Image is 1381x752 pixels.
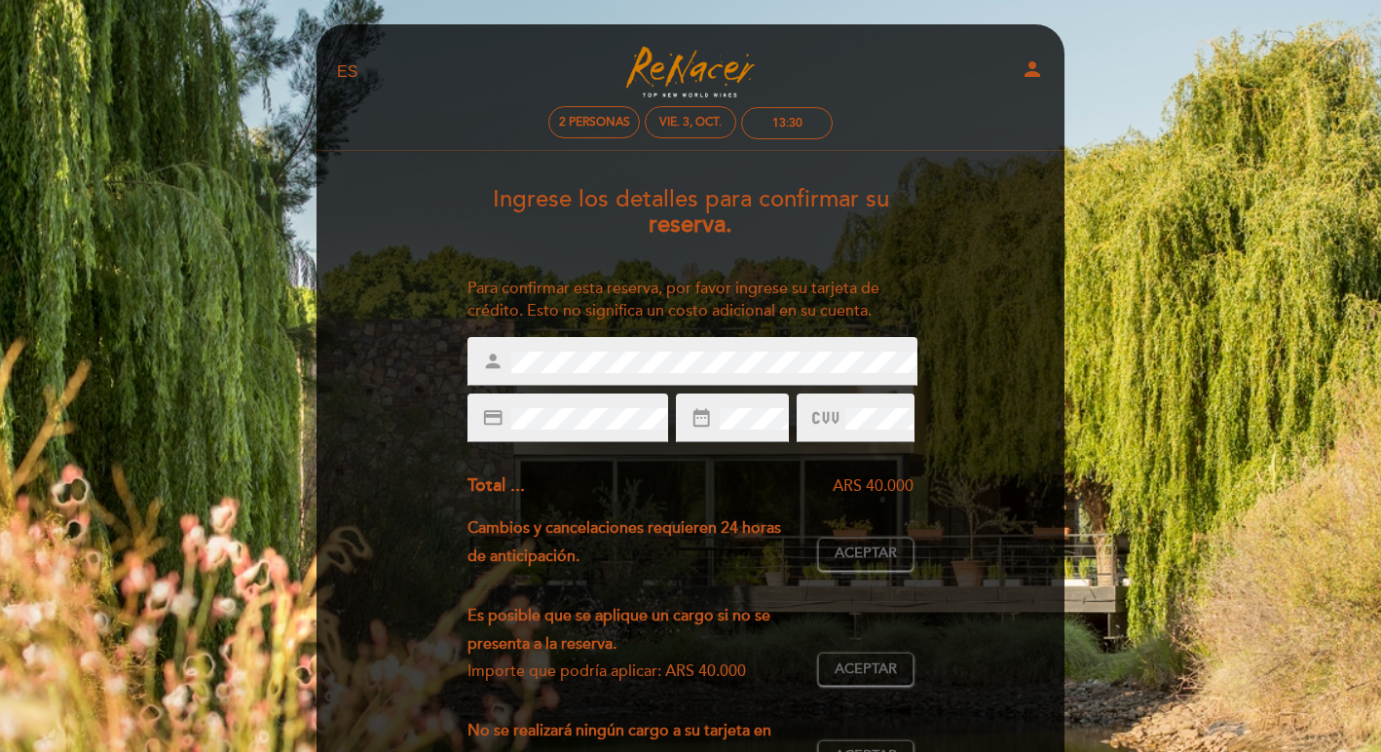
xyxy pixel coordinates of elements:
div: Es posible que se aplique un cargo si no se presenta a la reserva. [467,602,803,658]
i: person [1021,57,1044,81]
a: Restaurante Renacer [569,46,812,99]
span: Total ... [467,474,525,496]
div: Cambios y cancelaciones requieren 24 horas de anticipación. [467,514,819,571]
button: Aceptar [818,653,914,686]
div: ARS 40.000 [525,475,914,498]
div: vie. 3, oct. [659,115,722,130]
div: Importe que podría aplicar: ARS 40.000 [467,658,803,686]
b: reserva. [649,210,732,239]
i: date_range [690,407,712,429]
button: Aceptar [818,538,914,571]
i: credit_card [482,407,504,429]
span: Aceptar [835,544,897,564]
span: 2 personas [559,115,630,130]
div: 13:30 [772,116,802,131]
span: Ingrese los detalles para confirmar su [493,185,889,213]
span: Aceptar [835,659,897,680]
i: person [482,351,504,372]
div: Para confirmar esta reserva, por favor ingrese su tarjeta de crédito. Esto no significa un costo ... [467,278,914,322]
button: person [1021,57,1044,88]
